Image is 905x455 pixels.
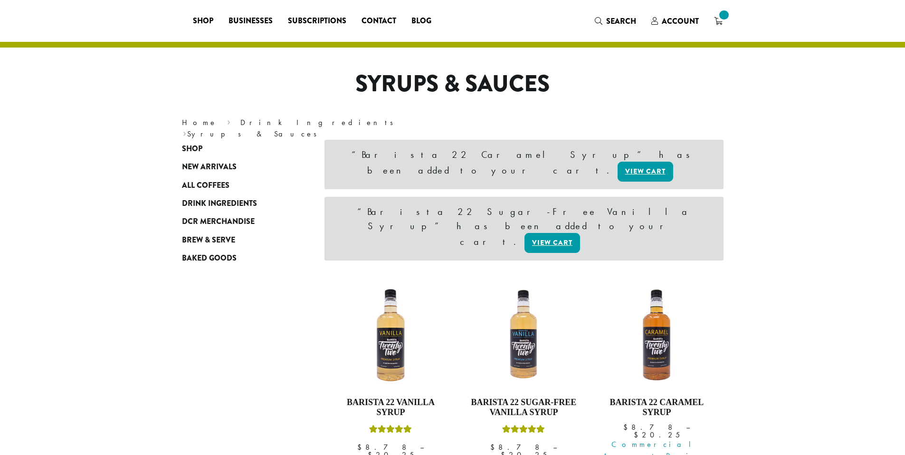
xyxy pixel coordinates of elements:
span: $ [634,430,642,440]
h4: Barista 22 Caramel Syrup [602,397,711,418]
nav: Breadcrumb [182,117,438,140]
a: New Arrivals [182,158,296,176]
img: CARAMEL-1-300x300.png [602,281,711,390]
span: Contact [362,15,396,27]
a: DCR Merchandise [182,213,296,231]
a: Baked Goods [182,249,296,267]
a: Shop [185,13,221,29]
span: Shop [193,15,213,27]
span: – [420,442,424,452]
div: Rated 5.00 out of 5 [502,424,545,438]
a: Brew & Serve [182,231,296,249]
a: Drink Ingredients [240,117,400,127]
span: Shop [182,143,202,155]
span: Search [606,16,636,27]
a: View cart [618,162,673,182]
span: Account [662,16,699,27]
div: “Barista 22 Caramel Syrup” has been added to your cart. [324,140,724,189]
span: $ [357,442,365,452]
span: Businesses [229,15,273,27]
h4: Barista 22 Sugar-Free Vanilla Syrup [469,397,578,418]
img: SF-VANILLA-300x300.png [469,281,578,390]
a: View cart [524,233,580,253]
bdi: 20.25 [634,430,680,440]
span: Drink Ingredients [182,198,257,210]
bdi: 8.78 [623,422,677,432]
span: DCR Merchandise [182,216,255,228]
a: All Coffees [182,176,296,194]
div: “Barista 22 Sugar-Free Vanilla Syrup” has been added to your cart. [324,197,724,261]
h4: Barista 22 Vanilla Syrup [336,397,446,418]
span: $ [490,442,498,452]
span: Blog [411,15,431,27]
span: – [553,442,557,452]
span: $ [623,422,631,432]
bdi: 8.78 [357,442,411,452]
bdi: 8.78 [490,442,544,452]
span: Baked Goods [182,252,237,264]
span: Brew & Serve [182,234,235,246]
span: › [183,125,186,140]
span: New Arrivals [182,161,237,173]
a: Home [182,117,217,127]
span: – [686,422,690,432]
div: Rated 5.00 out of 5 [369,424,412,438]
a: Drink Ingredients [182,194,296,213]
span: Subscriptions [288,15,346,27]
h1: Syrups & Sauces [175,70,731,98]
a: Search [587,13,644,29]
span: › [227,114,230,128]
img: VANILLA-300x300.png [336,281,445,390]
span: All Coffees [182,180,229,192]
a: Shop [182,140,296,158]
